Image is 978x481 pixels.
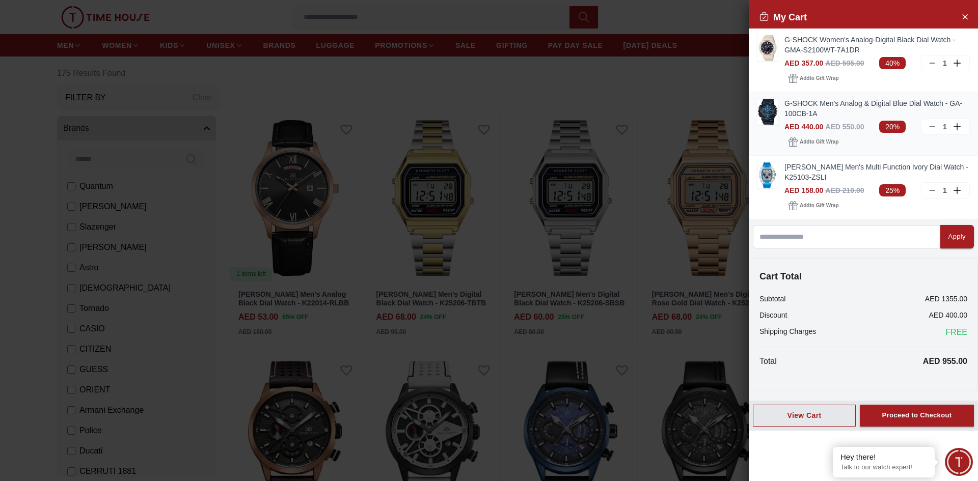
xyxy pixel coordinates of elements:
[784,35,970,55] a: G-SHOCK Women's Analog-Digital Black Dial Watch - GMA-S2100WT-7A1DR
[948,231,966,243] div: Apply
[923,355,967,367] p: AED 955.00
[825,59,864,67] span: AED 595.00
[800,201,838,211] span: Add to Gift Wrap
[784,123,823,131] span: AED 440.00
[825,123,864,131] span: AED 550.00
[800,137,838,147] span: Add to Gift Wrap
[784,71,843,86] button: Addto Gift Wrap
[753,405,856,427] button: View Cart
[800,73,838,83] span: Add to Gift Wrap
[957,8,973,24] button: Close Account
[784,135,843,149] button: Addto Gift Wrap
[940,225,974,248] button: Apply
[840,452,927,462] div: Hey there!
[784,98,970,119] a: G-SHOCK Men's Analog & Digital Blue Dial Watch - GA-100CB-1A
[879,57,906,69] span: 40%
[929,310,968,320] p: AED 400.00
[860,405,974,427] button: Proceed to Checkout
[759,269,967,284] h4: Cart Total
[925,294,967,304] p: AED 1355.00
[945,448,973,476] div: Chat Widget
[941,185,949,195] p: 1
[784,186,823,194] span: AED 158.00
[825,186,864,194] span: AED 210.00
[941,122,949,132] p: 1
[784,59,823,67] span: AED 357.00
[759,326,816,338] p: Shipping Charges
[945,326,967,338] span: FREE
[759,355,777,367] p: Total
[879,121,906,133] span: 20%
[784,162,970,182] a: [PERSON_NAME] Men's Multi Function Ivory Dial Watch - K25103-ZSLI
[941,58,949,68] p: 1
[879,184,906,196] span: 25%
[882,410,952,421] div: Proceed to Checkout
[840,463,927,472] p: Talk to our watch expert!
[757,99,778,125] img: ...
[762,410,847,420] div: View Cart
[759,294,785,304] p: Subtotal
[757,35,778,61] img: ...
[759,10,807,24] h2: My Cart
[757,162,778,188] img: ...
[759,310,787,320] p: Discount
[784,199,843,213] button: Addto Gift Wrap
